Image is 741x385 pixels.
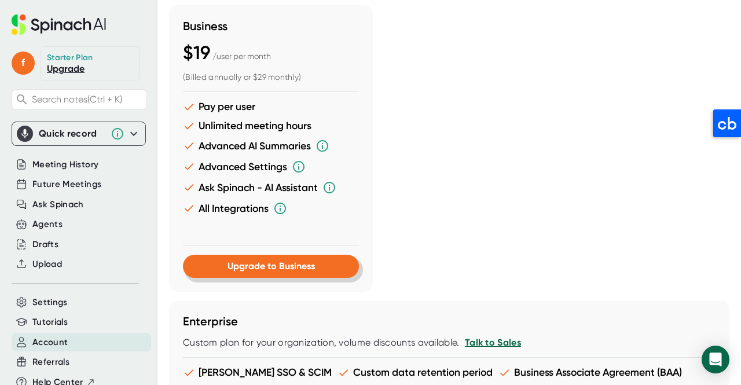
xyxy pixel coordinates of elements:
[32,218,63,231] button: Agents
[32,178,101,191] button: Future Meetings
[183,337,716,349] div: Custom plan for your organization, volume discounts available.
[183,160,359,174] li: Advanced Settings
[465,337,521,348] a: Talk to Sales
[183,255,359,278] button: Upgrade to Business
[183,101,359,113] li: Pay per user
[183,366,332,379] li: [PERSON_NAME] SSO & SCIM
[183,42,210,64] span: $19
[32,316,68,329] button: Tutorials
[183,201,359,215] li: All Integrations
[39,128,105,140] div: Quick record
[47,53,93,63] div: Starter Plan
[32,296,68,309] button: Settings
[47,63,85,74] a: Upgrade
[32,198,84,211] button: Ask Spinach
[338,366,493,379] li: Custom data retention period
[183,19,359,33] h3: Business
[32,158,98,171] button: Meeting History
[32,258,62,271] button: Upload
[183,120,359,132] li: Unlimited meeting hours
[183,181,359,195] li: Ask Spinach - AI Assistant
[228,261,315,272] span: Upgrade to Business
[212,52,271,61] span: / user per month
[183,139,359,153] li: Advanced AI Summaries
[498,366,682,379] li: Business Associate Agreement (BAA)
[12,52,35,75] span: f
[32,238,58,251] button: Drafts
[32,355,69,369] button: Referrals
[702,346,729,373] div: Open Intercom Messenger
[32,336,68,349] button: Account
[17,122,141,145] div: Quick record
[183,314,716,328] h3: Enterprise
[32,94,144,105] span: Search notes (Ctrl + K)
[183,72,359,83] div: (Billed annually or $29 monthly)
